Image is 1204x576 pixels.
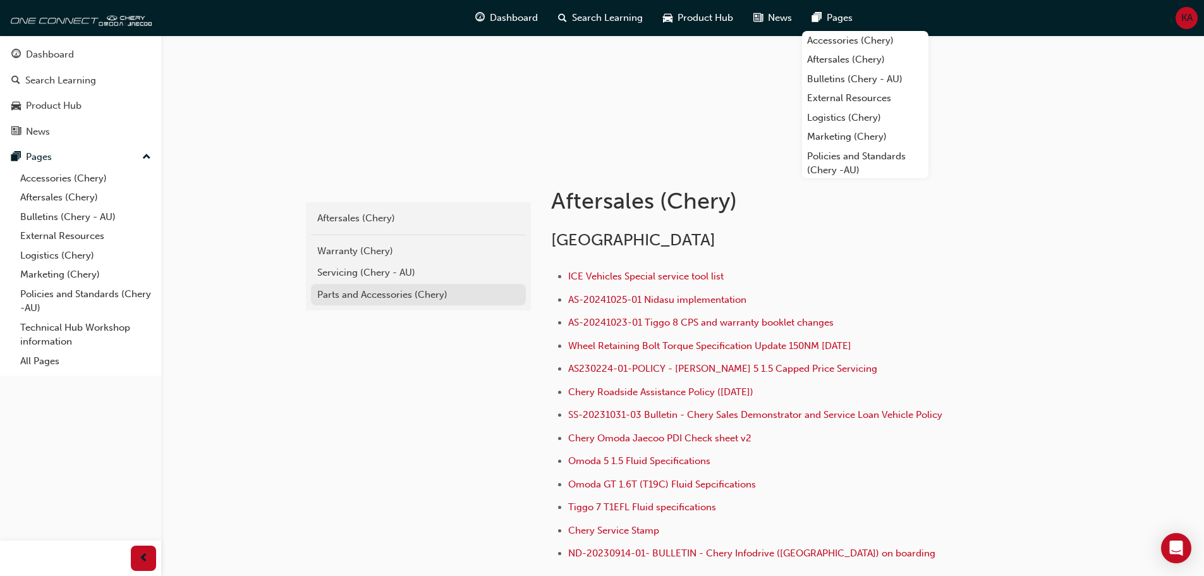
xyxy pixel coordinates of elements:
[802,5,863,31] a: pages-iconPages
[568,479,756,490] a: Omoda GT 1.6T (T19C) Fluid Sepcifications
[15,169,156,188] a: Accessories (Chery)
[5,145,156,169] button: Pages
[311,284,526,306] a: Parts and Accessories (Chery)
[802,127,928,147] a: Marketing (Chery)
[11,126,21,138] span: news-icon
[5,94,156,118] a: Product Hub
[5,40,156,145] button: DashboardSearch LearningProduct HubNews
[802,108,928,128] a: Logistics (Chery)
[568,548,935,559] a: ND-20230914-01- BULLETIN - Chery Infodrive ([GEOGRAPHIC_DATA]) on boarding
[551,230,715,250] span: [GEOGRAPHIC_DATA]
[568,294,746,305] a: AS-20241025-01 Nidasu implementation
[11,152,21,163] span: pages-icon
[827,11,853,25] span: Pages
[317,288,520,302] div: Parts and Accessories (Chery)
[311,240,526,262] a: Warranty (Chery)
[568,363,877,374] a: AS230224-01-POLICY - [PERSON_NAME] 5 1.5 Capped Price Servicing
[317,266,520,280] div: Servicing (Chery - AU)
[663,10,672,26] span: car-icon
[15,207,156,227] a: Bulletins (Chery - AU)
[6,5,152,30] img: oneconnect
[15,265,156,285] a: Marketing (Chery)
[812,10,822,26] span: pages-icon
[139,551,149,567] span: prev-icon
[15,246,156,266] a: Logistics (Chery)
[5,69,156,92] a: Search Learning
[15,226,156,246] a: External Resources
[568,455,710,467] a: Omoda 5 1.5 Fluid Specifications
[311,262,526,284] a: Servicing (Chery - AU)
[802,89,928,108] a: External Resources
[548,5,653,31] a: search-iconSearch Learning
[11,49,21,61] span: guage-icon
[317,211,520,226] div: Aftersales (Chery)
[1161,533,1191,563] div: Open Intercom Messenger
[1176,7,1198,29] button: KA
[568,409,942,420] a: SS-20231031-03 Bulletin - Chery Sales Demonstrator and Service Loan Vehicle Policy
[25,73,96,88] div: Search Learning
[802,147,928,180] a: Policies and Standards (Chery -AU)
[802,50,928,70] a: Aftersales (Chery)
[1181,11,1193,25] span: KA
[678,11,733,25] span: Product Hub
[572,11,643,25] span: Search Learning
[15,352,156,371] a: All Pages
[11,101,21,112] span: car-icon
[768,11,792,25] span: News
[568,317,834,328] a: AS-20241023-01 Tiggo 8 CPS and warranty booklet changes
[5,120,156,144] a: News
[558,10,567,26] span: search-icon
[568,271,724,282] a: ICE Vehicles Special service tool list
[317,244,520,259] div: Warranty (Chery)
[568,525,659,536] a: Chery Service Stamp
[753,10,763,26] span: news-icon
[465,5,548,31] a: guage-iconDashboard
[490,11,538,25] span: Dashboard
[568,501,716,513] a: Tiggo 7 T1EFL Fluid specifications
[26,47,74,62] div: Dashboard
[15,285,156,318] a: Policies and Standards (Chery -AU)
[653,5,743,31] a: car-iconProduct Hub
[475,10,485,26] span: guage-icon
[26,125,50,139] div: News
[142,149,151,166] span: up-icon
[5,43,156,66] a: Dashboard
[802,31,928,51] a: Accessories (Chery)
[568,340,851,352] a: Wheel Retaining Bolt Torque Specification Update 150NM [DATE]
[568,432,751,444] a: Chery Omoda Jaecoo PDI Check sheet v2
[26,99,82,113] div: Product Hub
[551,187,966,215] h1: Aftersales (Chery)
[802,70,928,89] a: Bulletins (Chery - AU)
[15,188,156,207] a: Aftersales (Chery)
[26,150,52,164] div: Pages
[568,386,753,398] a: Chery Roadside Assistance Policy ([DATE])
[15,318,156,352] a: Technical Hub Workshop information
[11,75,20,87] span: search-icon
[311,207,526,230] a: Aftersales (Chery)
[743,5,802,31] a: news-iconNews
